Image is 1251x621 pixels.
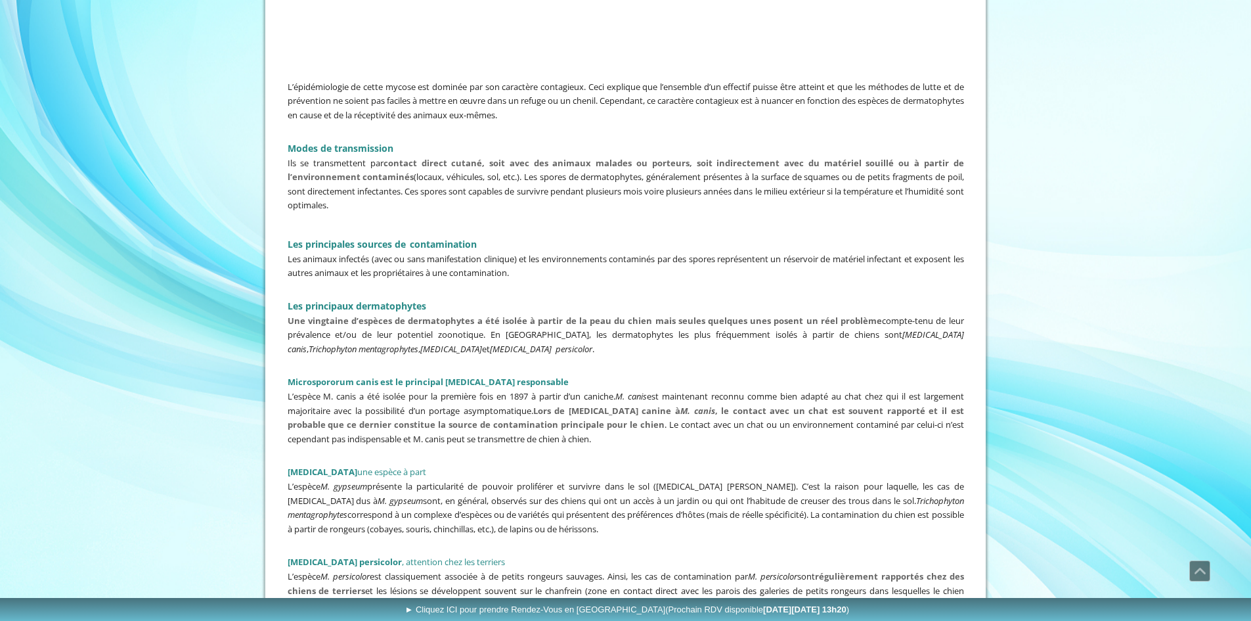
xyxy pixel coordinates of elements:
strong: Microspororum canis est le principal [MEDICAL_DATA] responsable [288,376,569,388]
span: Une vingtaine d’espèces de dermatophytes a été isolée à partir de la peau du chien mais seules qu... [288,315,883,327]
span: Défiler vers le haut [1190,561,1210,581]
span: L’épidémiologie de cette mycose est dominée par son caractère contagieux. Ceci explique que l’ens... [288,81,964,121]
a: Défiler vers le haut [1189,561,1210,582]
span: , attention chez les terriers [288,556,505,568]
span: contamination [410,238,477,250]
strong: [MEDICAL_DATA] persicolor [288,556,402,568]
em: [MEDICAL_DATA] persicolor [490,343,592,355]
em: [MEDICAL_DATA] canis [288,329,964,355]
strong: Les principaux dermatophytes [288,300,426,312]
strong: contact direct cutané, soit avec des animaux malades ou porteurs, soit indirectement avec du maté... [288,157,964,183]
span: ► Cliquez ICI pour prendre Rendez-Vous en [GEOGRAPHIC_DATA] [405,605,849,614]
em: M. persicolor [320,570,370,582]
span: une espèce à part [288,466,426,478]
em: M. gypseum [378,495,423,507]
span: L’espèce est classiquement associée à de petits rongeurs sauvages. Ainsi, les cas de contaminatio... [288,570,964,610]
span: L’espèce M. canis a été isolée pour la première fois en 1897 à partir d’un caniche. est maintenan... [288,390,964,445]
em: M. persicolor [748,570,797,582]
strong: régulièrement rapportés chez des chiens de terriers [288,570,964,597]
span: Ils se transmettent par (locaux, véhicules, sol, etc.). Les spores de dermatophytes, généralement... [288,157,964,212]
span: compte-tenu de leur prévalence et/ou de leur potentiel zoonotique. En [GEOGRAPHIC_DATA], les derm... [288,315,964,355]
em: M. canis [680,405,715,417]
span: L’espèce présente la particularité de pouvoir proliférer et survivre dans le sol ([MEDICAL_DATA] ... [288,480,964,535]
em: M. canis [615,390,647,402]
span: Les principales sources de [288,238,406,250]
span: (Prochain RDV disponible ) [665,605,849,614]
em: Trichophyton mentagrophytes [309,343,418,355]
span: Les animaux infectés (avec ou sans manifestation clinique) et les environnements contaminés par d... [288,253,964,279]
em: [MEDICAL_DATA] [420,343,482,355]
b: [DATE][DATE] 13h20 [763,605,846,614]
strong: Lors de [MEDICAL_DATA] canine à , le contact avec un chat est souvent rapporté et il est probable... [288,405,964,431]
span: Modes de transmission [288,142,393,154]
strong: [MEDICAL_DATA] [288,466,357,478]
em: M. gypseum [320,480,367,492]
